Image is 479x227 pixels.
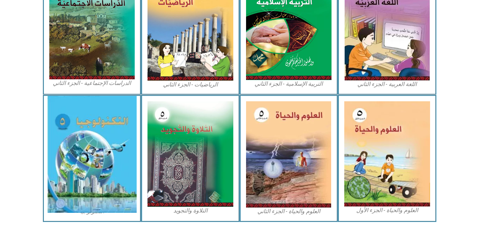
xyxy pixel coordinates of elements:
figcaption: التلاوة والتجويد [147,207,233,215]
figcaption: العلوم والحياة - الجزء الأول [344,206,430,214]
figcaption: العلوم والحياة - الجزء الثاني [246,208,332,215]
figcaption: الدراسات الإجتماعية - الجزء الثاني [49,79,135,87]
figcaption: الرياضيات - الجزء الثاني [147,81,233,89]
figcaption: اللغة العربية - الجزء الثاني [344,80,430,88]
figcaption: التربية الإسلامية - الجزء الثاني [246,80,332,88]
